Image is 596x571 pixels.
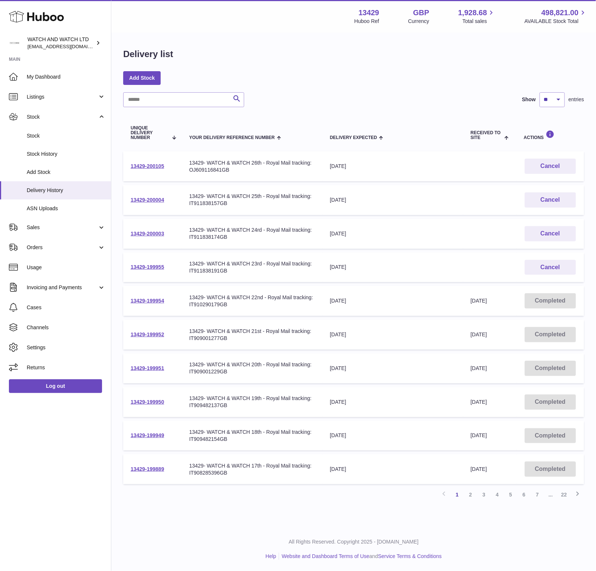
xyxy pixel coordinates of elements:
span: Total sales [462,18,495,25]
a: 13429-199955 [131,264,164,270]
div: Currency [408,18,429,25]
a: 6 [517,488,531,501]
a: 498,821.00 AVAILABLE Stock Total [524,8,587,25]
div: 13429- WATCH & WATCH 19th - Royal Mail tracking: IT909482137GB [189,395,315,409]
span: Returns [27,364,105,371]
h1: Delivery list [123,48,173,60]
span: Settings [27,344,105,351]
span: Received to Site [471,131,502,140]
div: Huboo Ref [354,18,379,25]
div: [DATE] [330,432,456,439]
a: Website and Dashboard Terms of Use [282,553,369,559]
span: Listings [27,93,98,100]
div: WATCH AND WATCH LTD [27,36,94,50]
p: All Rights Reserved. Copyright 2025 - [DOMAIN_NAME] [117,538,590,545]
div: [DATE] [330,230,456,237]
span: Your Delivery Reference Number [189,135,275,140]
span: entries [569,96,584,103]
a: Service Terms & Conditions [378,553,442,559]
a: 5 [504,488,517,501]
a: 13429-200003 [131,231,164,237]
button: Cancel [525,192,576,208]
span: Stock [27,132,105,139]
a: Add Stock [123,71,161,85]
a: 13429-200105 [131,163,164,169]
a: 13429-199889 [131,466,164,472]
span: Add Stock [27,169,105,176]
button: Cancel [525,260,576,275]
div: [DATE] [330,264,456,271]
div: [DATE] [330,331,456,338]
span: [DATE] [471,466,487,472]
div: [DATE] [330,365,456,372]
a: 4 [491,488,504,501]
div: 13429- WATCH & WATCH 21st - Royal Mail tracking: IT909001277GB [189,328,315,342]
div: [DATE] [330,163,456,170]
a: 2 [464,488,477,501]
a: 7 [531,488,544,501]
span: Sales [27,224,98,231]
div: [DATE] [330,399,456,406]
span: Usage [27,264,105,271]
span: 1,928.68 [458,8,487,18]
div: Actions [524,130,577,140]
span: Invoicing and Payments [27,284,98,291]
span: Stock History [27,151,105,158]
a: Help [266,553,276,559]
a: 13429-199951 [131,365,164,371]
span: 498,821.00 [541,8,579,18]
span: ASN Uploads [27,205,105,212]
div: [DATE] [330,297,456,304]
span: Delivery Expected [330,135,377,140]
span: Orders [27,244,98,251]
a: 13429-199949 [131,432,164,438]
div: 13429- WATCH & WATCH 25th - Royal Mail tracking: IT911838157GB [189,193,315,207]
a: 3 [477,488,491,501]
a: 13429-200004 [131,197,164,203]
span: AVAILABLE Stock Total [524,18,587,25]
img: baris@watchandwatch.co.uk [9,37,20,49]
a: 22 [557,488,571,501]
label: Show [522,96,536,103]
span: [DATE] [471,432,487,438]
button: Cancel [525,159,576,174]
span: My Dashboard [27,73,105,80]
span: [DATE] [471,298,487,304]
strong: GBP [413,8,429,18]
span: ... [544,488,557,501]
span: Channels [27,324,105,331]
span: [DATE] [471,399,487,405]
div: 13429- WATCH & WATCH 20th - Royal Mail tracking: IT909001229GB [189,361,315,375]
li: and [279,553,442,560]
a: 1,928.68 Total sales [458,8,496,25]
div: 13429- WATCH & WATCH 18th - Royal Mail tracking: IT909482154GB [189,429,315,443]
div: 13429- WATCH & WATCH 23rd - Royal Mail tracking: IT911838191GB [189,260,315,274]
span: Cases [27,304,105,311]
span: [EMAIL_ADDRESS][DOMAIN_NAME] [27,43,109,49]
a: 13429-199950 [131,399,164,405]
div: 13429- WATCH & WATCH 22nd - Royal Mail tracking: IT910290179GB [189,294,315,308]
div: 13429- WATCH & WATCH 26th - Royal Mail tracking: OJ609116841GB [189,159,315,174]
button: Cancel [525,226,576,241]
span: Unique Delivery Number [131,126,168,141]
span: [DATE] [471,331,487,337]
div: 13429- WATCH & WATCH 17th - Royal Mail tracking: IT908285396GB [189,462,315,476]
div: [DATE] [330,197,456,204]
strong: 13429 [358,8,379,18]
a: 1 [451,488,464,501]
a: Log out [9,379,102,393]
span: Stock [27,113,98,121]
span: Delivery History [27,187,105,194]
a: 13429-199954 [131,298,164,304]
span: [DATE] [471,365,487,371]
div: [DATE] [330,466,456,473]
div: 13429- WATCH & WATCH 24rd - Royal Mail tracking: IT911838174GB [189,227,315,241]
a: 13429-199952 [131,331,164,337]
